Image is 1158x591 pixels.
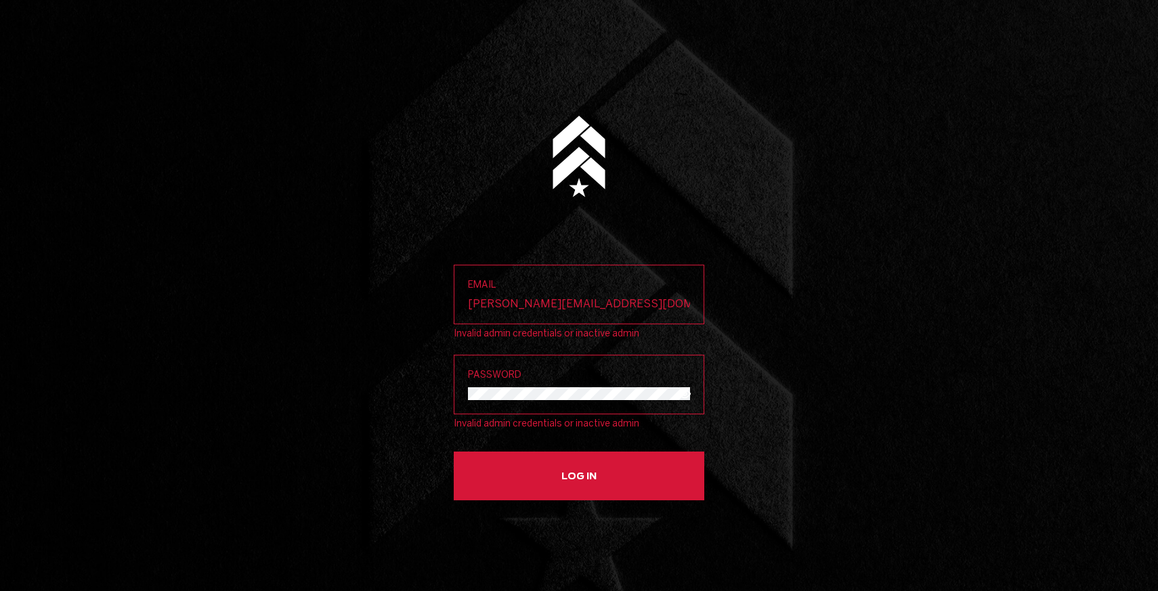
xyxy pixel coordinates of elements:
[468,387,690,400] input: PasswordShow password
[468,369,690,380] span: Password
[454,328,704,339] div: Invalid admin credentials or inactive admin
[454,418,704,429] div: Invalid admin credentials or inactive admin
[468,297,690,310] input: Email
[468,279,690,290] span: Email
[672,382,697,403] button: Show password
